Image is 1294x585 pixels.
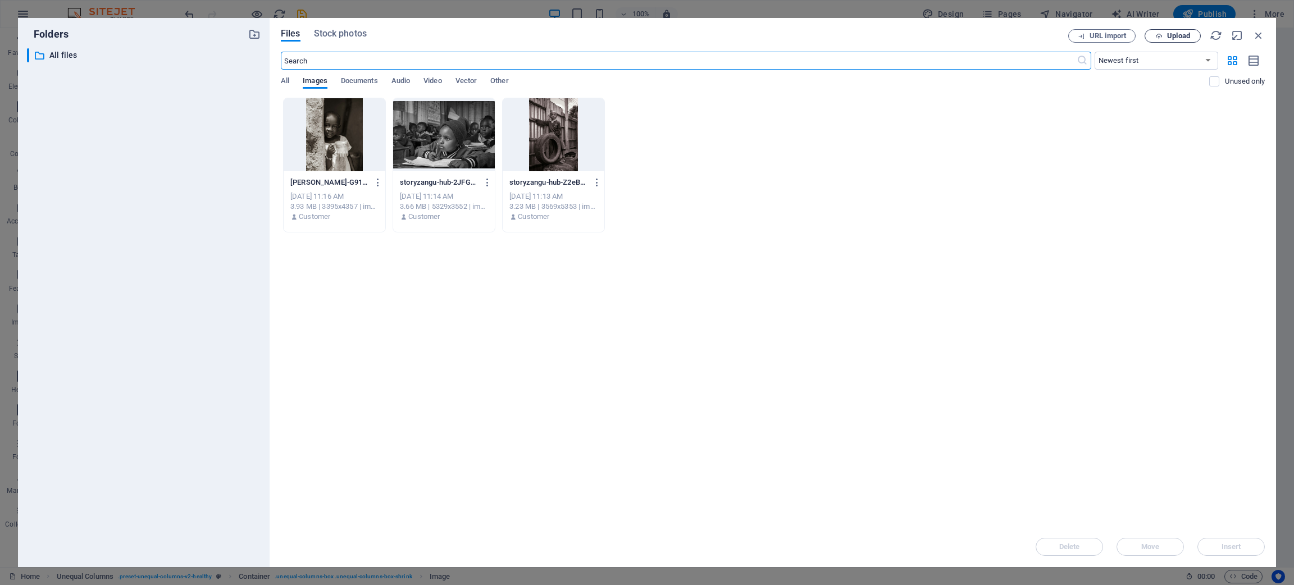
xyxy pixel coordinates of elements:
span: Documents [341,74,378,90]
div: 3.93 MB | 3395x4357 | image/jpeg [290,202,379,212]
p: Customer [408,212,440,222]
span: Files [281,27,300,40]
span: Upload [1167,33,1190,39]
div: 3.66 MB | 5329x3552 | image/jpeg [400,202,488,212]
span: Audio [391,74,410,90]
p: storyzangu-hub-Z2eBZr6ZWuw-unsplash2-FBTHR91g-JICyNsBMYmshA.jpg [509,177,587,188]
i: Reload [1210,29,1222,42]
p: storyzangu-hub-2JFGBQhdHu0-unsplash-R4gpT0nHxSbXmM_tAqCmGQ.jpg [400,177,478,188]
i: Minimize [1231,29,1243,42]
div: ​ [27,48,29,62]
span: Video [423,74,441,90]
i: Close [1252,29,1265,42]
p: Customer [518,212,549,222]
span: All [281,74,289,90]
p: All files [49,49,240,62]
p: Customer [299,212,330,222]
i: Create new folder [248,28,261,40]
div: [DATE] 11:14 AM [400,191,488,202]
p: Displays only files that are not in use on the website. Files added during this session can still... [1225,76,1265,86]
span: Images [303,74,327,90]
span: URL import [1090,33,1126,39]
span: Vector [455,74,477,90]
p: michael-starkie-G91mbzZc1RY-unsplash-zl6W1I4IO_XW8v5VMbQ7SQ.jpg [290,177,368,188]
div: 3.23 MB | 3569x5353 | image/jpeg [509,202,598,212]
input: Search [281,52,1077,70]
button: Upload [1145,29,1201,43]
div: [DATE] 11:13 AM [509,191,598,202]
span: Stock photos [314,27,367,40]
p: Folders [27,27,69,42]
button: URL import [1068,29,1136,43]
span: Other [490,74,508,90]
div: [DATE] 11:16 AM [290,191,379,202]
